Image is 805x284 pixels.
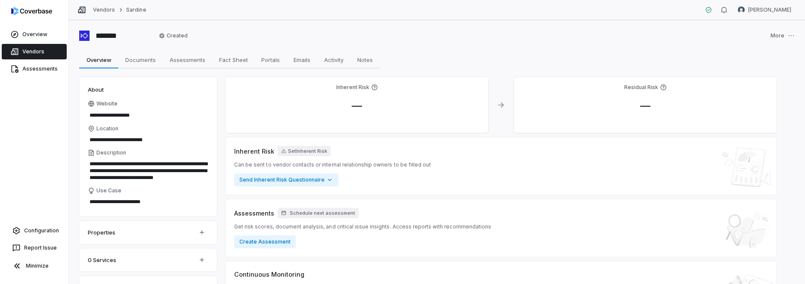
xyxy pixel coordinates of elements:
[258,54,283,65] span: Portals
[88,196,208,208] textarea: Use Case
[93,6,115,13] a: Vendors
[166,54,209,65] span: Assessments
[748,6,791,13] span: [PERSON_NAME]
[126,6,146,13] a: Sardine
[3,240,65,256] button: Report Issue
[96,187,121,194] span: Use Case
[216,54,251,65] span: Fact Sheet
[159,32,188,39] span: Created
[122,54,159,65] span: Documents
[96,125,118,132] span: Location
[234,209,274,218] span: Assessments
[624,84,658,91] h4: Residual Risk
[290,210,355,216] span: Schedule next assessment
[768,27,797,45] button: More
[2,44,67,59] a: Vendors
[234,147,274,156] span: Inherent Risk
[88,158,208,184] textarea: Description
[354,54,376,65] span: Notes
[234,161,431,168] span: Can be sent to vendor contacts or internal relationship owners to be filled out
[336,84,369,91] h4: Inherent Risk
[733,3,796,16] button: Verity Billson avatar[PERSON_NAME]
[96,149,126,156] span: Description
[345,99,369,112] span: —
[3,257,65,275] button: Minimize
[88,134,208,146] input: Location
[2,61,67,77] a: Assessments
[3,223,65,238] a: Configuration
[234,173,338,186] button: Send Inherent Risk Questionnaire
[88,86,104,93] span: About
[234,223,491,230] span: Get risk scores, document analysis, and critical issue insights. Access reports with recommendations
[633,99,657,112] span: —
[290,54,314,65] span: Emails
[83,54,115,65] span: Overview
[278,208,359,218] button: Schedule next assessment
[234,235,296,248] button: Create Assessment
[2,27,67,42] a: Overview
[11,7,52,15] img: logo-D7KZi-bG.svg
[278,146,331,156] button: SetInherent Risk
[88,109,194,121] input: Website
[321,54,347,65] span: Activity
[96,100,118,107] span: Website
[234,270,304,279] span: Continuous Monitoring
[738,6,745,13] img: Verity Billson avatar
